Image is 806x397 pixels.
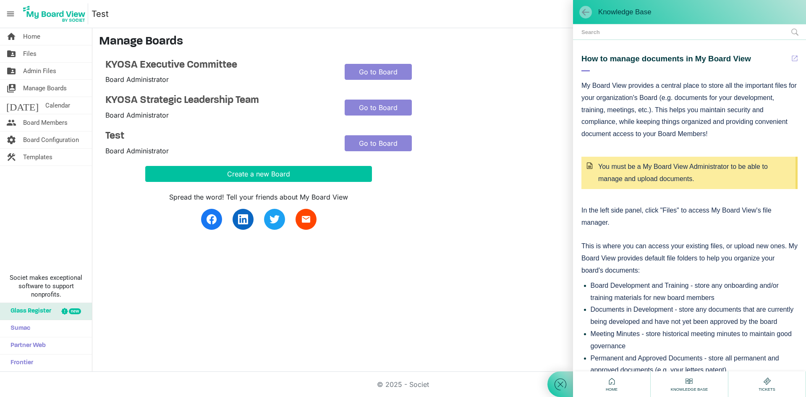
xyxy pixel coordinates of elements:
span: Manage Boards [23,80,67,97]
div: How to manage documents in My Board View [581,53,788,71]
span: Glass Register [6,303,51,320]
span: Documents in Development - store any documents that are currently being developed and have not ye... [591,306,794,325]
span: switch_account [6,80,16,97]
span: Home [604,386,620,392]
a: KYOSA Strategic Leadership Team [105,95,332,107]
span: Knowledge Base [669,386,710,392]
span: email [301,214,311,224]
input: Search [573,24,806,39]
div: Home [604,376,620,392]
span: Files [23,45,37,62]
span: Board Development and Training - store any onboarding and/or training materials for new board mem... [591,282,779,301]
span: Frontier [6,355,33,371]
span: Board Administrator [105,147,169,155]
div: Tickets [756,376,777,392]
span: You must be a My Board View Administrator to be able to manage and upload documents. [598,163,768,182]
span: Tickets [756,386,777,392]
span: Calendar [45,97,70,114]
img: facebook.svg [207,214,217,224]
span: Permanent and Approved Documents - store all permanent and approved documents (e.g. your letters ... [591,355,779,374]
span: Board Administrator [105,111,169,119]
span: menu [3,6,18,22]
a: KYOSA Executive Committee [105,59,332,71]
span: settings [6,131,16,148]
span: folder_shared [6,63,16,79]
span: Admin Files [23,63,56,79]
a: Go to Board [345,135,412,151]
a: © 2025 - Societ [377,380,429,389]
span: Sumac [6,320,30,337]
span: Meeting Minutes - store historical meeting minutes to maintain good governance [591,330,792,350]
span: Partner Web [6,337,46,354]
span: Templates [23,149,52,166]
span: Knowledge Base [598,8,652,16]
span: construction [6,149,16,166]
a: Go to Board [345,100,412,116]
img: linkedin.svg [238,214,248,224]
img: Notes [586,163,593,169]
a: Go to Board [345,64,412,80]
span: home [6,28,16,45]
span: Board Administrator [105,75,169,84]
span: Home [23,28,40,45]
span: folder_shared [6,45,16,62]
a: My Board View Logo [21,3,92,24]
a: Test [92,5,109,22]
span: My Board View provides a central place to store all the important files for your organization's B... [581,82,797,137]
span: people [6,114,16,131]
span: This is where you can access your existing files, or upload new ones. My Board View provides defa... [581,242,798,274]
span: Societ makes exceptional software to support nonprofits. [4,273,88,299]
a: Test [105,130,332,142]
span: [DATE] [6,97,39,114]
span: Board Members [23,114,68,131]
button: Create a new Board [145,166,372,182]
img: My Board View Logo [21,3,88,24]
div: new [69,308,81,314]
div: Knowledge Base [669,376,710,392]
img: twitter.svg [270,214,280,224]
span: Board Configuration [23,131,79,148]
a: email [296,209,317,230]
h3: Manage Boards [99,35,799,49]
span: In the left side panel, click "Files" to access My Board View's file manager. [581,207,772,226]
div: Spread the word! Tell your friends about My Board View [145,192,372,202]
